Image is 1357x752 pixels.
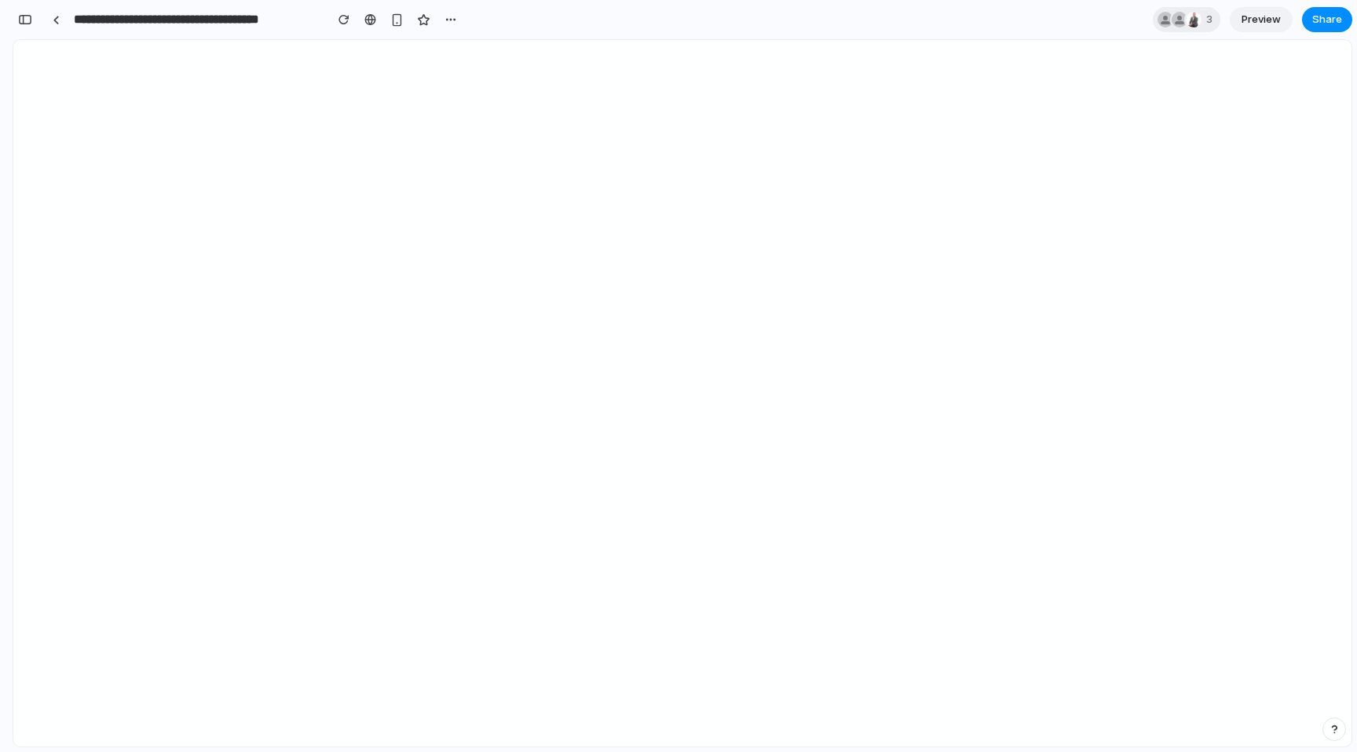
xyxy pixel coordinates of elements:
span: Share [1312,12,1342,27]
span: Preview [1242,12,1281,27]
button: Share [1302,7,1352,32]
div: 3 [1153,7,1220,32]
span: 3 [1206,12,1217,27]
a: Preview [1230,7,1293,32]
